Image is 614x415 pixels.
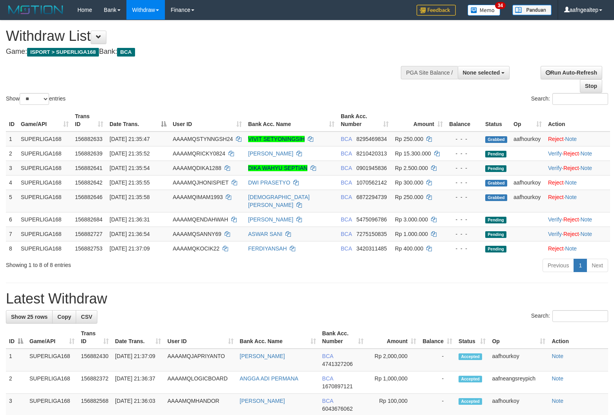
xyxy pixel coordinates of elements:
[485,231,506,238] span: Pending
[565,179,577,186] a: Note
[164,326,236,349] th: User ID: activate to sort column ascending
[110,179,150,186] span: [DATE] 21:35:55
[170,109,245,132] th: User ID: activate to sort column ascending
[565,194,577,200] a: Note
[565,245,577,252] a: Note
[417,5,456,16] img: Feedback.jpg
[531,310,608,322] label: Search:
[173,194,223,200] span: AAAAMQIMAM1993
[485,180,507,186] span: Grabbed
[459,376,482,382] span: Accepted
[485,217,506,223] span: Pending
[580,150,592,157] a: Note
[18,241,72,256] td: SUPERLIGA168
[356,136,387,142] span: Copy 8295469834 to clipboard
[395,136,423,142] span: Rp 250.000
[164,371,236,394] td: AAAAMQLOGICBOARD
[419,326,455,349] th: Balance: activate to sort column ascending
[6,241,18,256] td: 8
[6,109,18,132] th: ID
[485,136,507,143] span: Grabbed
[449,230,479,238] div: - - -
[548,216,562,223] a: Verify
[463,69,500,76] span: None selected
[449,150,479,157] div: - - -
[489,371,548,394] td: aafneangsreypich
[545,109,610,132] th: Action
[248,165,307,171] a: DIKA WAHYU SEPTIAN
[11,314,48,320] span: Show 25 rows
[459,353,482,360] span: Accepted
[548,136,564,142] a: Reject
[392,109,446,132] th: Amount: activate to sort column ascending
[449,164,479,172] div: - - -
[110,165,150,171] span: [DATE] 21:35:54
[75,245,102,252] span: 156882753
[173,179,228,186] span: AAAAMQJHONISPIET
[237,326,319,349] th: Bank Acc. Name: activate to sort column ascending
[341,136,352,142] span: BCA
[6,349,26,371] td: 1
[6,212,18,227] td: 6
[26,349,78,371] td: SUPERLIGA168
[341,165,352,171] span: BCA
[173,216,228,223] span: AAAAMQENDAHWAH
[356,245,387,252] span: Copy 3420311485 to clipboard
[322,398,333,404] span: BCA
[510,132,545,146] td: aafhourkoy
[6,28,402,44] h1: Withdraw List
[75,150,102,157] span: 156882639
[548,194,564,200] a: Reject
[322,353,333,359] span: BCA
[75,179,102,186] span: 156882642
[76,310,97,324] a: CSV
[565,136,577,142] a: Note
[75,216,102,223] span: 156882684
[75,231,102,237] span: 156882727
[6,93,66,105] label: Show entries
[489,326,548,349] th: Op: activate to sort column ascending
[18,146,72,161] td: SUPERLIGA168
[548,150,562,157] a: Verify
[18,190,72,212] td: SUPERLIGA168
[322,383,353,389] span: Copy 1670897121 to clipboard
[580,165,592,171] a: Note
[248,179,290,186] a: DWI PRASETYO
[446,109,482,132] th: Balance
[319,326,367,349] th: Bank Acc. Number: activate to sort column ascending
[112,326,164,349] th: Date Trans.: activate to sort column ascending
[489,349,548,371] td: aafhourkoy
[18,175,72,190] td: SUPERLIGA168
[395,216,428,223] span: Rp 3.000.000
[173,165,221,171] span: AAAAMQDIKA1288
[545,132,610,146] td: ·
[449,179,479,186] div: - - -
[367,349,419,371] td: Rp 2,000,000
[367,371,419,394] td: Rp 1,000,000
[367,326,419,349] th: Amount: activate to sort column ascending
[356,150,387,157] span: Copy 8210420313 to clipboard
[248,150,293,157] a: [PERSON_NAME]
[482,109,510,132] th: Status
[322,375,333,382] span: BCA
[545,146,610,161] td: · ·
[580,231,592,237] a: Note
[18,132,72,146] td: SUPERLIGA168
[78,349,112,371] td: 156882430
[18,212,72,227] td: SUPERLIGA168
[485,165,506,172] span: Pending
[6,4,66,16] img: MOTION_logo.png
[419,349,455,371] td: -
[458,66,510,79] button: None selected
[6,161,18,175] td: 3
[552,93,608,105] input: Search:
[401,66,457,79] div: PGA Site Balance /
[552,375,563,382] a: Note
[449,245,479,252] div: - - -
[548,165,562,171] a: Verify
[6,326,26,349] th: ID: activate to sort column descending
[52,310,76,324] a: Copy
[75,194,102,200] span: 156882646
[395,150,431,157] span: Rp 15.300.000
[563,165,579,171] a: Reject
